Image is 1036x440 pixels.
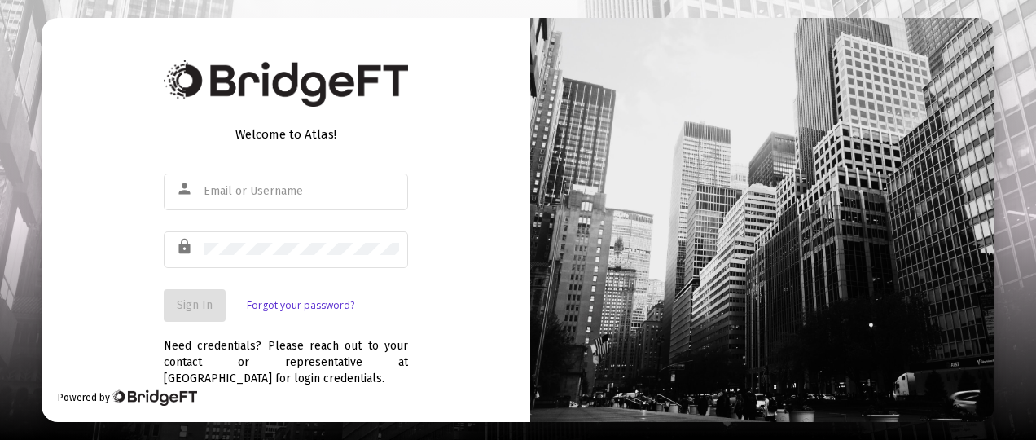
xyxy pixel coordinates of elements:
div: Need credentials? Please reach out to your contact or representative at [GEOGRAPHIC_DATA] for log... [164,322,408,387]
mat-icon: person [176,179,195,199]
img: Bridge Financial Technology Logo [164,60,408,107]
mat-icon: lock [176,237,195,257]
input: Email or Username [204,185,399,198]
button: Sign In [164,289,226,322]
span: Sign In [177,298,213,312]
div: Welcome to Atlas! [164,126,408,143]
div: Powered by [58,389,197,406]
img: Bridge Financial Technology Logo [112,389,197,406]
a: Forgot your password? [247,297,354,314]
